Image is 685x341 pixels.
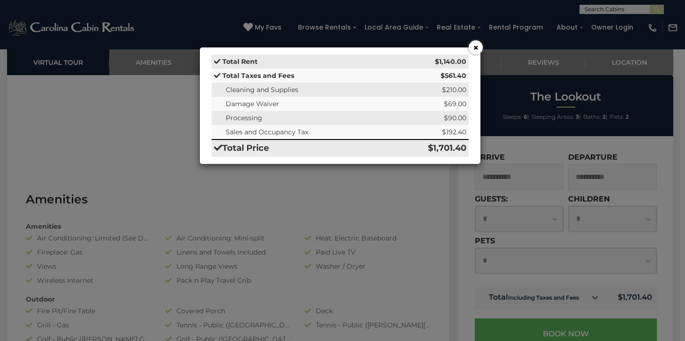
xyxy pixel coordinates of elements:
strong: $1,140.00 [435,57,466,66]
span: Cleaning and Supplies [226,85,298,94]
strong: Total Rent [222,57,258,66]
td: $210.00 [391,83,469,97]
span: Processing [226,114,262,122]
td: $192.40 [391,125,469,139]
strong: Total Taxes and Fees [222,71,294,80]
td: $1,701.40 [391,139,469,157]
span: Damage Waiver [226,100,279,108]
td: Total Price [212,139,391,157]
button: × [469,40,483,54]
td: $90.00 [391,111,469,125]
td: $69.00 [391,97,469,111]
strong: $561.40 [441,71,466,80]
span: Sales and Occupancy Tax [226,128,308,136]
